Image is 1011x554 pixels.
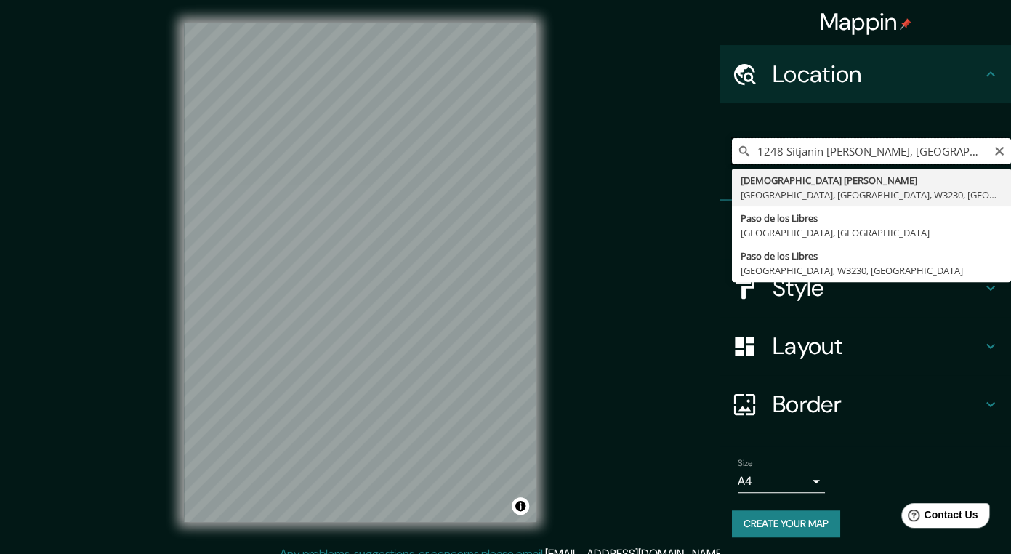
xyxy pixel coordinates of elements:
[738,470,825,493] div: A4
[720,45,1011,103] div: Location
[512,497,529,515] button: Toggle attribution
[738,457,753,470] label: Size
[741,249,1002,263] div: Paso de los Libres
[184,23,536,522] canvas: Map
[720,201,1011,259] div: Pins
[741,263,1002,278] div: [GEOGRAPHIC_DATA], W3230, [GEOGRAPHIC_DATA]
[732,138,1011,164] input: Pick your city or area
[882,497,995,538] iframe: Help widget launcher
[773,273,982,302] h4: Style
[732,510,840,537] button: Create your map
[741,225,1002,240] div: [GEOGRAPHIC_DATA], [GEOGRAPHIC_DATA]
[741,188,1002,202] div: [GEOGRAPHIC_DATA], [GEOGRAPHIC_DATA], W3230, [GEOGRAPHIC_DATA]
[773,332,982,361] h4: Layout
[741,211,1002,225] div: Paso de los Libres
[820,7,912,36] h4: Mappin
[773,390,982,419] h4: Border
[741,173,1002,188] div: [DEMOGRAPHIC_DATA] [PERSON_NAME]
[773,60,982,89] h4: Location
[720,317,1011,375] div: Layout
[994,143,1005,157] button: Clear
[720,259,1011,317] div: Style
[720,375,1011,433] div: Border
[900,18,911,30] img: pin-icon.png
